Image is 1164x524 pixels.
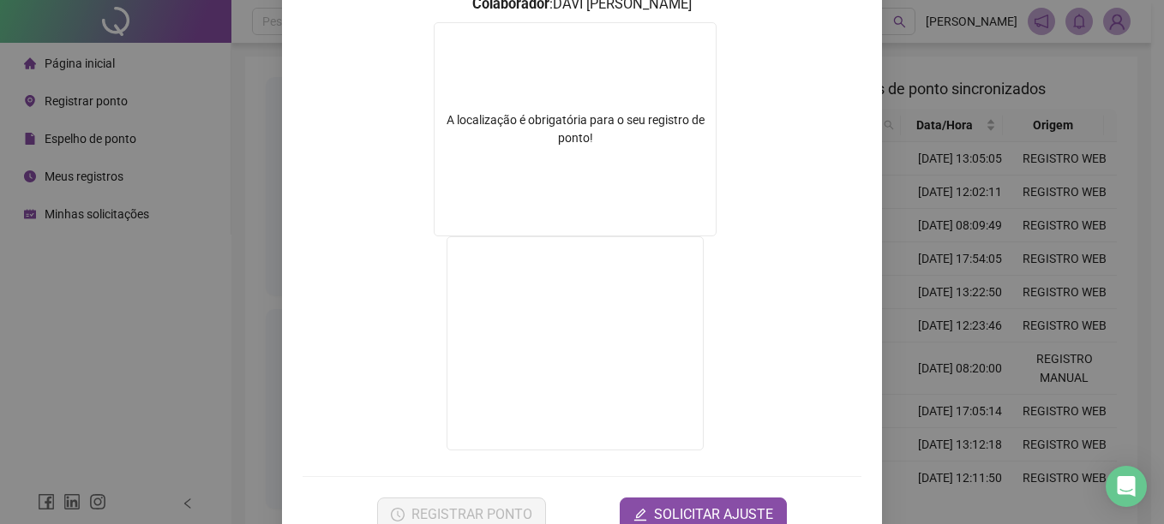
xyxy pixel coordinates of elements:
span: edit [633,508,647,521]
div: A localização é obrigatória para o seu registro de ponto! [435,111,716,147]
div: Open Intercom Messenger [1106,466,1147,507]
